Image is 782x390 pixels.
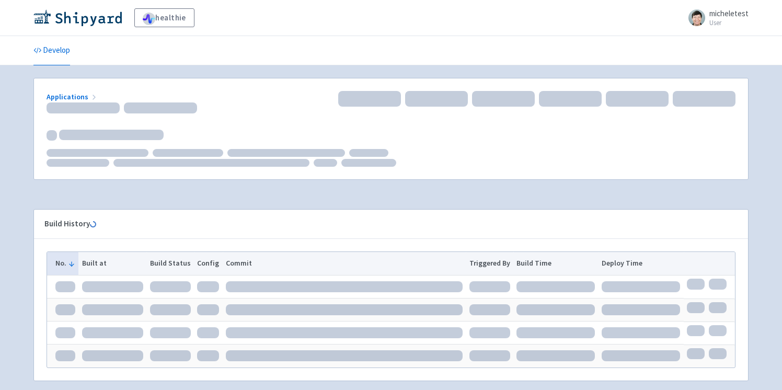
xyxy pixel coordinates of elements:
[146,252,194,275] th: Build Status
[33,36,70,65] a: Develop
[223,252,466,275] th: Commit
[194,252,223,275] th: Config
[47,92,98,101] a: Applications
[709,19,749,26] small: User
[134,8,194,27] a: healthie
[33,9,122,26] img: Shipyard logo
[599,252,684,275] th: Deploy Time
[466,252,513,275] th: Triggered By
[682,9,749,26] a: micheletest User
[513,252,599,275] th: Build Time
[709,8,749,18] span: micheletest
[55,258,75,269] button: No.
[78,252,146,275] th: Built at
[44,218,721,230] div: Build History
